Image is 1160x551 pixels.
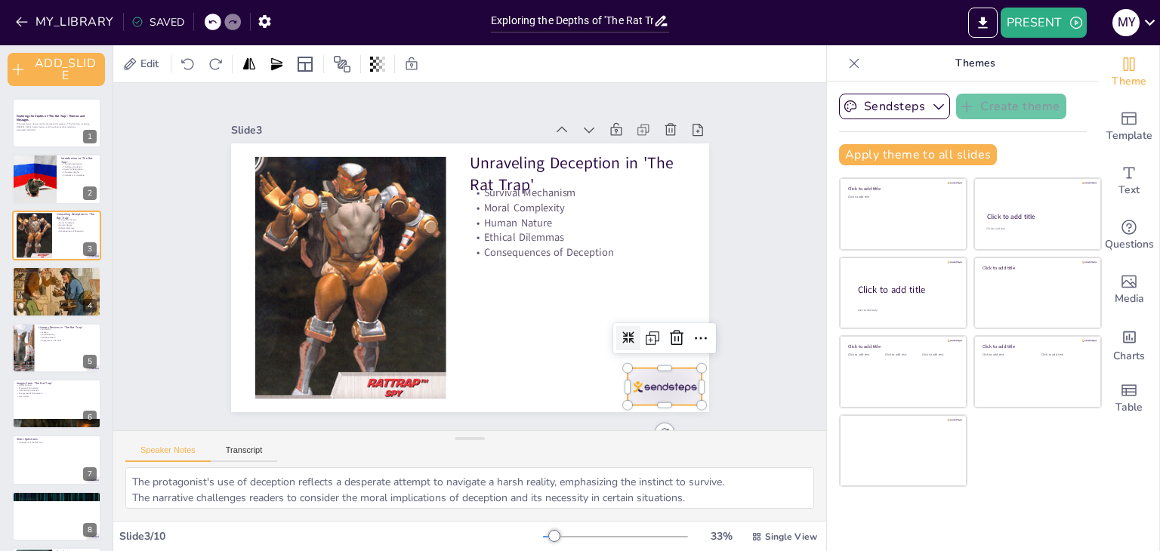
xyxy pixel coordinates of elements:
[983,353,1030,357] div: Click to add text
[57,223,97,226] p: Human Nature
[57,218,97,221] p: Survival Mechanism
[83,467,97,481] div: 7
[1099,208,1159,263] div: Get real-time input from your audience
[83,411,97,424] div: 6
[17,395,97,398] p: Key Scenes
[61,165,97,168] p: The Role of Isolation
[8,53,105,86] button: ADD_SLIDE
[39,333,97,336] p: Foreshadowing
[987,212,1087,221] div: Click to add title
[57,221,97,224] p: Moral Complexity
[125,445,211,462] button: Speaker Notes
[17,497,97,500] p: Theme of Isolation
[17,437,52,442] p: Short Questions
[1106,128,1152,144] span: Template
[17,114,85,122] strong: Exploring the Depths of 'The Rat Trap': Themes and Messages
[839,144,997,165] button: Apply theme to all slides
[61,168,97,171] p: Quest for Redemption
[300,37,594,178] div: Slide 3
[61,173,97,176] p: Symbolism in Literature
[211,445,278,462] button: Transcript
[858,284,955,297] div: Click to add title
[1118,182,1140,199] span: Text
[17,386,97,389] p: Emotional Connection
[1001,8,1087,38] button: PRESENT
[986,227,1087,231] div: Click to add text
[12,98,101,148] div: 1
[119,529,543,543] div: Slide 3 / 10
[1099,100,1159,154] div: Add ready made slides
[11,10,120,34] button: MY_LIBRARY
[39,331,97,334] p: Imagery
[17,493,97,497] p: Long Questions
[1099,317,1159,371] div: Add charts and graphs
[1115,291,1144,307] span: Media
[468,246,671,347] p: Consequences of Deception
[39,328,97,331] p: Symbolism
[57,212,97,220] p: Unraveling Deception in 'The Rat Trap'
[83,130,97,143] div: 1
[848,353,882,357] div: Click to add text
[39,339,97,342] p: Engagement with Text
[1099,154,1159,208] div: Add text boxes
[83,523,97,537] div: 8
[765,531,817,543] span: Single View
[17,272,97,275] p: Complex Characterization
[12,491,101,541] div: 8
[131,15,184,29] div: SAVED
[1112,73,1146,90] span: Theme
[39,336,97,339] p: Narrative Depth
[1113,348,1145,365] span: Charts
[956,94,1066,119] button: Create theme
[17,389,97,392] p: Stimulating Discussion
[1099,263,1159,317] div: Add images, graphics, shapes or video
[1112,9,1140,36] div: m y
[61,155,97,164] p: Introduction to 'The Rat Trap'
[83,299,97,312] div: 4
[839,94,950,119] button: Sendsteps
[495,161,709,289] p: Unraveling Deception in 'The Rat Trap'
[491,10,653,32] input: INSERT_TITLE
[848,343,956,349] div: Click to add title
[57,226,97,229] p: Ethical Dilemmas
[12,266,101,316] div: 4
[17,383,97,386] p: Visual Context
[968,8,998,38] button: EXPORT_TO_POWERPOINT
[1041,353,1089,357] div: Click to add text
[848,195,956,199] div: Click to add text
[57,229,97,232] p: Consequences of Deception
[1105,236,1154,253] span: Questions
[922,353,956,357] div: Click to add text
[983,264,1091,270] div: Click to add title
[333,55,351,73] span: Position
[1099,371,1159,426] div: Add a table
[83,355,97,368] div: 5
[17,381,97,386] p: Images from 'The Rat Trap'
[1112,8,1140,38] button: m y
[885,353,919,357] div: Click to add text
[125,467,814,509] textarea: The protagonist's use of deception reflects a desperate attempt to navigate a harsh reality, emph...
[61,171,97,174] p: Character Insights
[1115,399,1143,416] span: Table
[61,162,97,165] p: Thematic Exploration
[17,392,97,395] p: Engagement Enhancement
[17,123,97,128] p: This presentation delves into the themes and messages of 'The Rat Trap,' exploring [MEDICAL_DATA]...
[858,309,953,312] div: Click to add body
[480,219,683,320] p: Human Nature
[17,269,97,273] p: [MEDICAL_DATA]
[83,186,97,200] div: 2
[486,205,689,306] p: Moral Complexity
[866,45,1084,82] p: Themes
[293,52,317,76] div: Layout
[17,442,52,445] p: Symbolism of the Rat Trap
[17,277,97,280] p: Impact of Kindness
[17,274,97,277] p: Representation of Despair
[17,280,97,283] p: Societal Reflection
[703,529,739,543] div: 33 %
[12,211,101,260] div: 3
[848,186,956,192] div: Click to add title
[17,128,97,131] p: Generated with [URL]
[12,379,101,429] div: 6
[1099,45,1159,100] div: Change the overall theme
[12,154,101,204] div: 2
